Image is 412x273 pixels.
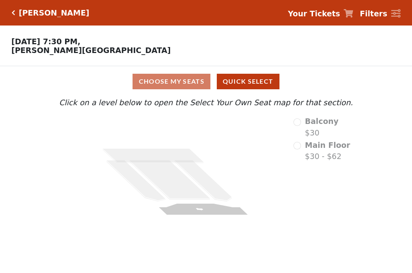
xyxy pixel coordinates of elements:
[57,97,355,108] p: Click on a level below to open the Select Your Own Seat map for that section.
[305,139,350,162] label: $30 - $62
[288,8,353,20] a: Your Tickets
[305,116,339,138] label: $30
[19,8,89,18] h5: [PERSON_NAME]
[305,117,339,126] span: Balcony
[196,208,204,210] text: Stage
[360,9,387,18] strong: Filters
[288,9,340,18] strong: Your Tickets
[305,141,350,149] span: Main Floor
[12,10,15,16] a: Click here to go back to filters
[103,148,204,163] g: Balcony - Seats Available: 0
[217,74,279,89] button: Quick Select
[106,160,232,202] g: Main Floor - Seats Available: 0
[360,8,400,20] a: Filters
